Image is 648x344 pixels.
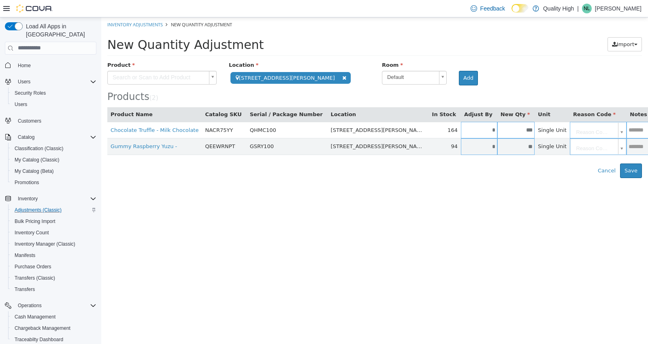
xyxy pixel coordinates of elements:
[8,166,100,177] button: My Catalog (Beta)
[2,193,100,204] button: Inventory
[480,4,505,13] span: Feedback
[2,132,100,143] button: Catalog
[145,104,226,121] td: QHMC100
[470,121,524,137] a: Reason Code...
[15,252,35,259] span: Manifests
[11,155,96,165] span: My Catalog (Classic)
[8,272,100,284] button: Transfers (Classic)
[15,116,96,126] span: Customers
[15,241,75,247] span: Inventory Manager (Classic)
[11,217,96,226] span: Bulk Pricing Import
[8,238,100,250] button: Inventory Manager (Classic)
[472,94,514,100] span: Reason Code
[11,178,43,187] a: Promotions
[8,250,100,261] button: Manifests
[15,77,96,87] span: Users
[11,205,65,215] a: Adjustments (Classic)
[11,166,57,176] a: My Catalog (Beta)
[11,239,96,249] span: Inventory Manager (Classic)
[15,275,55,281] span: Transfers (Classic)
[328,104,360,121] td: 164
[230,126,351,132] span: [STREET_ADDRESS][PERSON_NAME] (Default)
[11,100,30,109] a: Users
[15,157,60,163] span: My Catalog (Classic)
[16,4,53,13] img: Cova
[18,79,30,85] span: Users
[582,4,592,13] div: Nate Lyons
[11,88,49,98] a: Security Roles
[577,4,579,13] p: |
[11,166,96,176] span: My Catalog (Beta)
[529,93,547,101] button: Notes
[516,24,533,30] span: Import
[6,53,115,67] a: Search or Scan to Add Product
[512,4,529,13] input: Dark Mode
[15,301,45,310] button: Operations
[11,273,96,283] span: Transfers (Classic)
[281,45,302,51] span: Room
[11,251,38,260] a: Manifests
[15,286,35,293] span: Transfers
[15,336,63,343] span: Traceabilty Dashboard
[6,74,48,85] span: Products
[15,325,70,331] span: Chargeback Management
[2,300,100,311] button: Operations
[18,118,41,124] span: Customers
[15,194,41,204] button: Inventory
[11,312,59,322] a: Cash Management
[11,178,96,187] span: Promotions
[9,93,53,101] button: Product Name
[543,4,574,13] p: Quality High
[11,88,96,98] span: Security Roles
[9,110,97,116] a: Chocolate Truffle - Milk Chocolate
[104,93,142,101] button: Catalog SKU
[437,93,450,101] button: Unit
[15,263,51,270] span: Purchase Orders
[8,204,100,216] button: Adjustments (Classic)
[11,100,96,109] span: Users
[11,228,96,238] span: Inventory Count
[15,168,54,174] span: My Catalog (Beta)
[15,77,34,87] button: Users
[6,4,62,10] a: Inventory Adjustments
[15,218,55,225] span: Bulk Pricing Import
[11,323,96,333] span: Chargeback Management
[23,22,96,38] span: Load All Apps in [GEOGRAPHIC_DATA]
[8,154,100,166] button: My Catalog (Classic)
[8,227,100,238] button: Inventory Count
[11,144,96,153] span: Classification (Classic)
[11,251,96,260] span: Manifests
[437,126,465,132] span: Single Unit
[437,110,465,116] span: Single Unit
[399,94,429,100] span: New Qty
[11,155,63,165] a: My Catalog (Classic)
[11,228,52,238] a: Inventory Count
[9,126,76,132] a: Gummy Raspberry Yuzu -
[70,4,131,10] span: New Quantity Adjustment
[18,195,38,202] span: Inventory
[51,77,55,84] span: 2
[2,115,100,127] button: Customers
[11,273,58,283] a: Transfers (Classic)
[6,45,34,51] span: Product
[15,61,34,70] a: Home
[11,285,38,294] a: Transfers
[11,323,74,333] a: Chargeback Management
[281,54,335,66] span: Default
[15,301,96,310] span: Operations
[18,302,42,309] span: Operations
[15,207,62,213] span: Adjustments (Classic)
[470,121,513,138] span: Reason Code...
[8,177,100,188] button: Promotions
[48,77,57,84] small: ( )
[519,146,541,161] button: Save
[8,143,100,154] button: Classification (Classic)
[15,314,55,320] span: Cash Management
[15,116,45,126] a: Customers
[331,93,356,101] button: In Stock
[11,262,96,272] span: Purchase Orders
[11,312,96,322] span: Cash Management
[11,217,59,226] a: Bulk Pricing Import
[149,93,223,101] button: Serial / Package Number
[492,146,519,161] button: Cancel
